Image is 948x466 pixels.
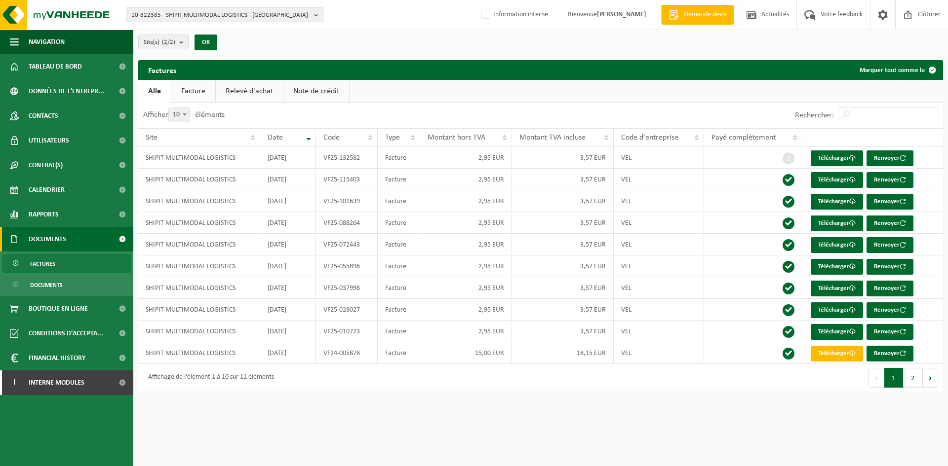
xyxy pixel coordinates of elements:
button: Marquer tout comme lu [852,60,942,80]
button: 10-822385 - SHIPIT MULTIMODAL LOGISTICS - [GEOGRAPHIC_DATA] [126,7,323,22]
td: VF25-115403 [316,169,378,190]
a: Télécharger [811,194,863,210]
td: SHIPIT MULTIMODAL LOGISTICS [138,321,260,342]
span: Contrat(s) [29,153,63,178]
strong: [PERSON_NAME] [597,11,646,18]
td: 3,57 EUR [512,299,614,321]
span: Rapports [29,202,59,227]
button: 1 [884,368,904,388]
td: VEL [614,299,705,321]
td: 3,57 EUR [512,255,614,277]
td: SHIPIT MULTIMODAL LOGISTICS [138,342,260,364]
a: Télécharger [811,150,863,166]
td: [DATE] [260,277,316,299]
td: Facture [378,234,420,255]
button: Renvoyer [867,215,913,231]
td: VEL [614,169,705,190]
td: VEL [614,255,705,277]
td: VF24-005878 [316,342,378,364]
td: VEL [614,234,705,255]
td: 2,95 EUR [420,212,512,234]
span: Interne modules [29,370,84,395]
span: Date [268,134,283,142]
td: Facture [378,277,420,299]
td: [DATE] [260,212,316,234]
button: Renvoyer [867,324,913,340]
td: 18,15 EUR [512,342,614,364]
a: Documents [2,275,131,294]
td: 2,95 EUR [420,169,512,190]
button: Renvoyer [867,172,913,188]
a: Télécharger [811,215,863,231]
td: VF25-010773 [316,321,378,342]
button: Renvoyer [867,150,913,166]
td: [DATE] [260,299,316,321]
td: 3,57 EUR [512,277,614,299]
span: Site [146,134,158,142]
span: 10-822385 - SHIPIT MULTIMODAL LOGISTICS - [GEOGRAPHIC_DATA] [131,8,310,23]
count: (2/2) [162,39,175,45]
button: OK [195,35,217,50]
td: VF25-132582 [316,147,378,169]
span: Montant TVA incluse [519,134,586,142]
span: Documents [29,227,66,251]
td: VF25-055896 [316,255,378,277]
a: Télécharger [811,259,863,275]
span: Tableau de bord [29,54,82,79]
a: Facture [171,80,215,103]
span: Utilisateurs [29,128,69,153]
span: Navigation [29,30,65,54]
button: Renvoyer [867,237,913,253]
td: 2,95 EUR [420,255,512,277]
span: Conditions d'accepta... [29,321,103,346]
td: SHIPIT MULTIMODAL LOGISTICS [138,212,260,234]
td: SHIPIT MULTIMODAL LOGISTICS [138,147,260,169]
button: Renvoyer [867,194,913,210]
td: VEL [614,277,705,299]
a: Relevé d'achat [216,80,283,103]
td: Facture [378,169,420,190]
span: Financial History [29,346,85,370]
td: Facture [378,342,420,364]
td: 2,95 EUR [420,234,512,255]
h2: Factures [138,60,186,79]
td: [DATE] [260,342,316,364]
td: 3,57 EUR [512,234,614,255]
td: VF25-028027 [316,299,378,321]
td: 3,57 EUR [512,212,614,234]
span: Code d'entreprise [621,134,678,142]
td: Facture [378,299,420,321]
span: 10 [169,108,190,122]
td: 3,57 EUR [512,321,614,342]
td: SHIPIT MULTIMODAL LOGISTICS [138,190,260,212]
td: Facture [378,147,420,169]
td: VEL [614,321,705,342]
td: 2,95 EUR [420,277,512,299]
td: VF25-088264 [316,212,378,234]
td: Facture [378,212,420,234]
td: VF25-072443 [316,234,378,255]
td: 3,57 EUR [512,147,614,169]
td: [DATE] [260,234,316,255]
td: [DATE] [260,147,316,169]
a: Télécharger [811,346,863,361]
td: 3,57 EUR [512,190,614,212]
span: Boutique en ligne [29,296,88,321]
button: Renvoyer [867,259,913,275]
td: VEL [614,147,705,169]
td: SHIPIT MULTIMODAL LOGISTICS [138,277,260,299]
span: Factures [30,254,55,273]
span: Montant hors TVA [428,134,485,142]
td: 2,95 EUR [420,147,512,169]
td: SHIPIT MULTIMODAL LOGISTICS [138,255,260,277]
span: Calendrier [29,178,65,202]
td: Facture [378,255,420,277]
label: Rechercher: [795,111,834,119]
span: Site(s) [144,35,175,50]
span: Contacts [29,104,58,128]
span: Demande devis [681,10,729,20]
button: Site(s)(2/2) [138,35,189,49]
td: 2,95 EUR [420,190,512,212]
label: Information interne [479,7,548,22]
a: Demande devis [661,5,734,25]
